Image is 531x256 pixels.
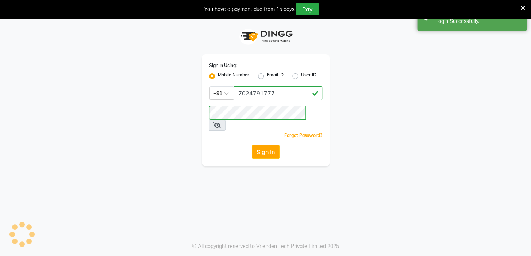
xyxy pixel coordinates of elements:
div: You have a payment due from 15 days [204,5,295,13]
label: Email ID [267,72,284,80]
a: Forgot Password? [284,133,322,138]
img: logo1.svg [236,25,295,47]
label: Mobile Number [218,72,249,80]
label: Sign In Using: [209,62,237,69]
button: Pay [296,3,319,15]
input: Username [234,86,322,100]
button: Sign In [252,145,280,159]
input: Username [209,106,306,120]
div: Login Successfully. [435,17,521,25]
label: User ID [301,72,316,80]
